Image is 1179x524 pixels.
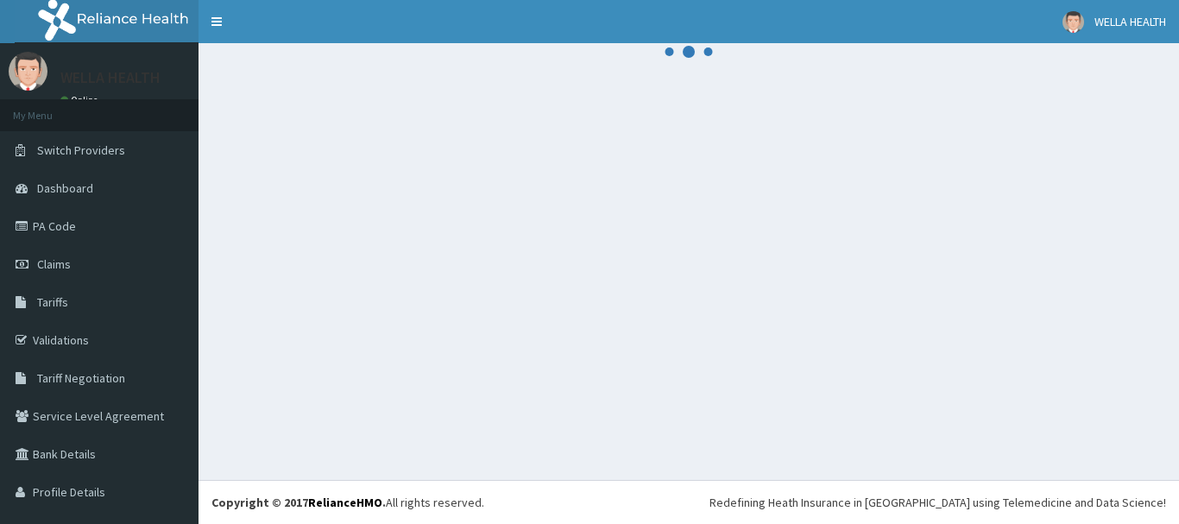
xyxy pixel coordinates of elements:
[37,294,68,310] span: Tariffs
[1062,11,1084,33] img: User Image
[60,70,161,85] p: WELLA HEALTH
[1094,14,1166,29] span: WELLA HEALTH
[37,180,93,196] span: Dashboard
[308,495,382,510] a: RelianceHMO
[199,480,1179,524] footer: All rights reserved.
[37,256,71,272] span: Claims
[37,142,125,158] span: Switch Providers
[709,494,1166,511] div: Redefining Heath Insurance in [GEOGRAPHIC_DATA] using Telemedicine and Data Science!
[9,52,47,91] img: User Image
[663,26,715,78] svg: audio-loading
[211,495,386,510] strong: Copyright © 2017 .
[37,370,125,386] span: Tariff Negotiation
[60,94,102,106] a: Online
